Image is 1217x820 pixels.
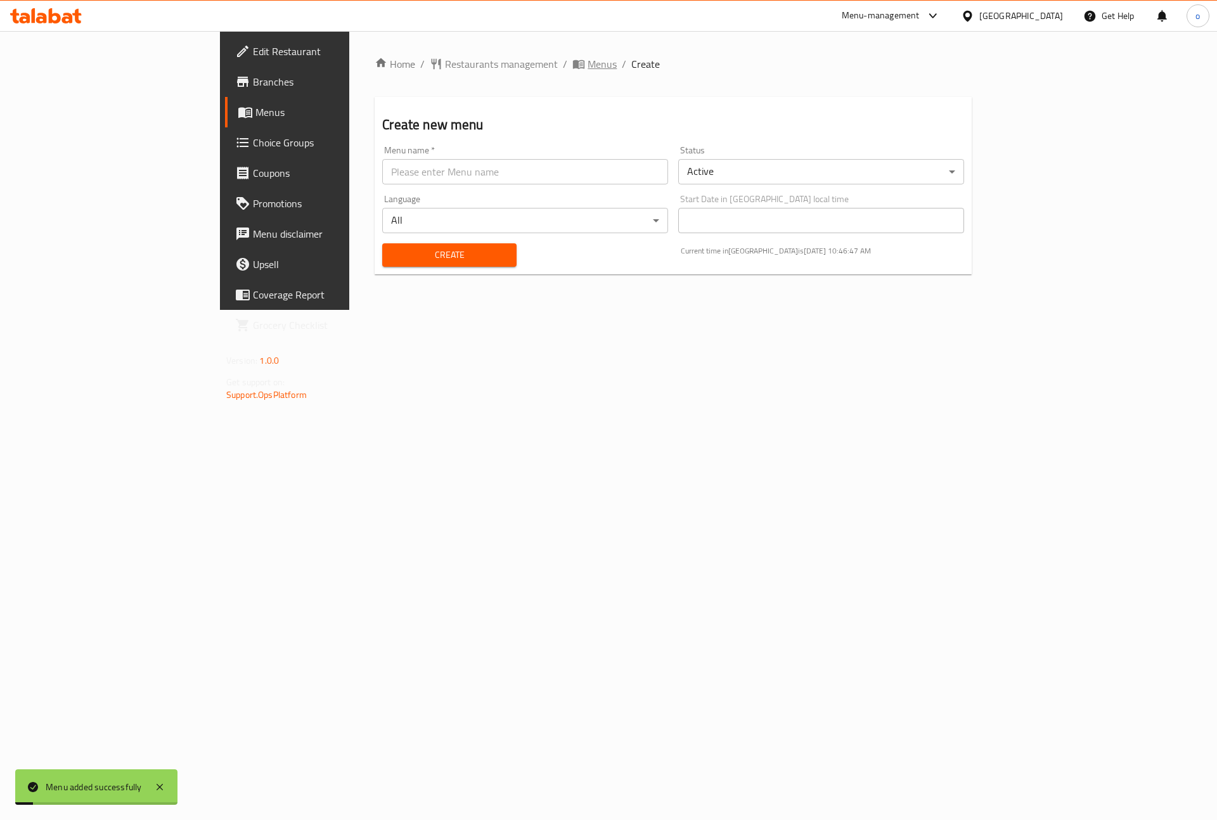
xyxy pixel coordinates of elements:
[681,245,964,257] p: Current time in [GEOGRAPHIC_DATA] is [DATE] 10:46:47 AM
[1195,9,1200,23] span: o
[253,317,413,333] span: Grocery Checklist
[253,44,413,59] span: Edit Restaurant
[225,158,423,188] a: Coupons
[253,287,413,302] span: Coverage Report
[392,247,506,263] span: Create
[588,56,617,72] span: Menus
[563,56,567,72] li: /
[382,159,668,184] input: Please enter Menu name
[253,196,413,211] span: Promotions
[572,56,617,72] a: Menus
[382,208,668,233] div: All
[259,352,279,369] span: 1.0.0
[225,188,423,219] a: Promotions
[226,387,307,403] a: Support.OpsPlatform
[225,310,423,340] a: Grocery Checklist
[678,159,964,184] div: Active
[253,226,413,241] span: Menu disclaimer
[375,56,972,72] nav: breadcrumb
[225,97,423,127] a: Menus
[382,243,516,267] button: Create
[382,115,964,134] h2: Create new menu
[430,56,558,72] a: Restaurants management
[622,56,626,72] li: /
[842,8,920,23] div: Menu-management
[225,219,423,249] a: Menu disclaimer
[225,279,423,310] a: Coverage Report
[255,105,413,120] span: Menus
[253,135,413,150] span: Choice Groups
[445,56,558,72] span: Restaurants management
[225,249,423,279] a: Upsell
[253,74,413,89] span: Branches
[253,257,413,272] span: Upsell
[225,67,423,97] a: Branches
[226,374,285,390] span: Get support on:
[225,127,423,158] a: Choice Groups
[226,352,257,369] span: Version:
[631,56,660,72] span: Create
[225,36,423,67] a: Edit Restaurant
[253,165,413,181] span: Coupons
[979,9,1063,23] div: [GEOGRAPHIC_DATA]
[46,780,142,794] div: Menu added successfully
